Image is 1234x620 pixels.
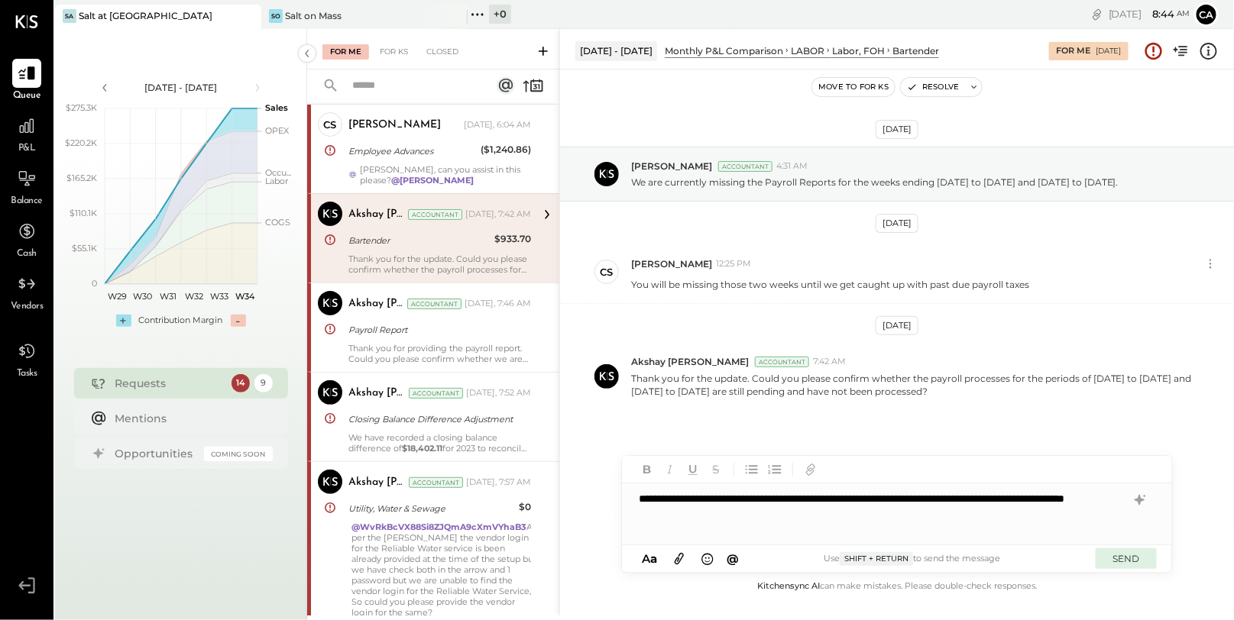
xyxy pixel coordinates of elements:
[324,118,337,132] div: CS
[742,460,762,480] button: Unordered List
[231,315,246,327] div: -
[1056,45,1090,57] div: For Me
[409,477,463,488] div: Accountant
[812,78,895,96] button: Move to for ks
[285,9,342,22] div: Salt on Mass
[184,291,202,302] text: W32
[348,501,514,516] div: Utility, Water & Sewage
[631,176,1119,189] p: We are currently missing the Payroll Reports for the weeks ending [DATE] to [DATE] and [DATE] to ...
[665,44,783,57] div: Monthly P&L Comparison
[133,291,152,302] text: W30
[92,278,97,289] text: 0
[322,44,369,60] div: For Me
[348,432,531,454] div: We have recorded a closing balance difference of for 2023 to reconcile the bank statement for [PE...
[65,137,97,148] text: $220.2K
[801,460,821,480] button: Add URL
[419,44,466,60] div: Closed
[791,44,824,57] div: LABOR
[348,296,404,312] div: Akshay [PERSON_NAME]
[210,291,228,302] text: W33
[718,161,772,172] div: Accountant
[723,549,744,568] button: @
[348,386,406,401] div: Akshay [PERSON_NAME]
[348,343,531,364] div: Thank you for providing the payroll report. Could you please confirm whether we are still pending...
[348,207,405,222] div: Akshay [PERSON_NAME]
[519,499,531,515] div: $0
[637,551,662,567] button: Aa
[776,160,808,173] span: 4:31 AM
[348,144,476,159] div: Employee Advances
[575,41,657,60] div: [DATE] - [DATE]
[351,522,536,618] div: As per the [PERSON_NAME] the vendor login for the Reliable Water service is been already provided...
[265,167,291,178] text: Occu...
[755,357,809,367] div: Accountant
[204,447,273,461] div: Coming Soon
[637,460,657,480] button: Bold
[1096,548,1157,569] button: SEND
[17,247,37,261] span: Cash
[407,299,462,309] div: Accountant
[601,265,614,279] div: CS
[115,446,196,461] div: Opportunities
[813,356,846,368] span: 7:42 AM
[465,298,531,310] div: [DATE], 7:46 AM
[716,258,751,270] span: 12:25 PM
[892,44,939,57] div: Bartender
[631,372,1192,398] p: Thank you for the update. Could you please confirm whether the payroll processes for the periods ...
[160,291,177,302] text: W31
[66,173,97,183] text: $165.2K
[706,460,726,480] button: Strikethrough
[139,315,223,327] div: Contribution Margin
[660,460,680,480] button: Italic
[494,231,531,247] div: $933.70
[683,460,703,480] button: Underline
[348,253,531,275] div: Thank you for the update. Could you please confirm whether the payroll processes for the periods ...
[265,217,290,228] text: COGS
[265,125,290,136] text: OPEX
[348,475,406,490] div: Akshay [PERSON_NAME]
[409,388,463,399] div: Accountant
[466,476,531,489] div: [DATE], 7:57 AM
[348,322,526,337] div: Payroll Report
[79,9,212,22] div: Salt at [GEOGRAPHIC_DATA]
[1,111,53,156] a: P&L
[1109,7,1190,21] div: [DATE]
[70,208,97,218] text: $110.1K
[1,164,53,208] a: Balance
[115,376,224,391] div: Requests
[391,175,474,186] strong: @[PERSON_NAME]
[765,460,785,480] button: Ordered List
[481,142,531,157] div: ($1,240.86)
[115,411,265,426] div: Mentions
[1,270,53,314] a: Vendors
[727,551,740,566] span: @
[1090,6,1105,22] div: copy link
[232,374,250,392] div: 14
[265,102,288,113] text: Sales
[832,44,885,57] div: Labor, FOH
[116,315,131,327] div: +
[1096,46,1122,57] div: [DATE]
[650,551,657,566] span: a
[464,119,531,131] div: [DATE], 6:04 AM
[1194,2,1219,27] button: Ca
[901,78,965,96] button: Resolve
[13,89,41,103] span: Queue
[840,552,913,566] span: Shift + Return
[631,160,712,173] span: [PERSON_NAME]
[348,412,526,427] div: Closing Balance Difference Adjustment
[876,316,918,335] div: [DATE]
[269,9,283,23] div: So
[631,257,712,270] span: [PERSON_NAME]
[116,81,246,94] div: [DATE] - [DATE]
[265,176,288,186] text: Labor
[360,164,531,186] div: [PERSON_NAME], can you assist in this please?
[743,552,1080,566] div: Use to send the message
[72,243,97,253] text: $55.1K
[11,195,43,208] span: Balance
[466,387,531,399] div: [DATE], 7:52 AM
[402,443,442,454] strong: $18,402.11
[235,291,254,302] text: W34
[63,9,76,23] div: Sa
[351,522,526,532] strong: @WvRkBcVX88Si8ZJQmA9cXmVYhaB3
